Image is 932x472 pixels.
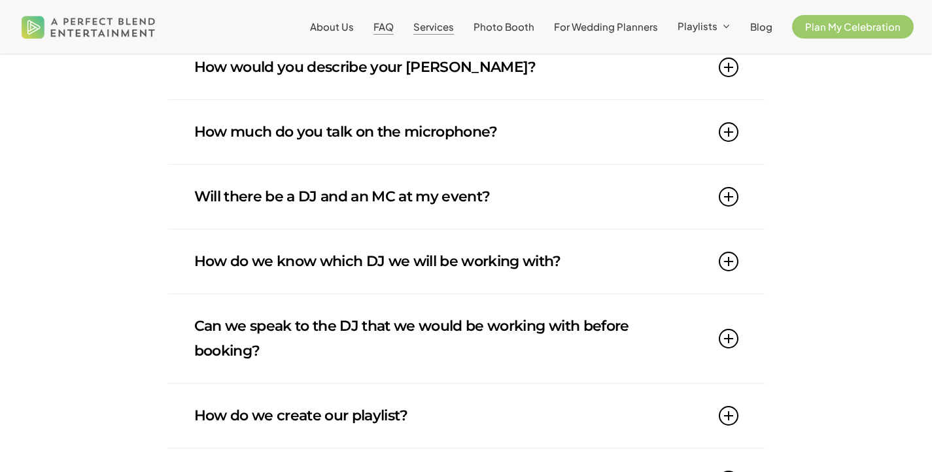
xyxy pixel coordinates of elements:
[373,22,394,32] a: FAQ
[310,20,354,33] span: About Us
[750,22,772,32] a: Blog
[373,20,394,33] span: FAQ
[792,22,914,32] a: Plan My Celebration
[194,35,738,99] a: How would you describe your [PERSON_NAME]?
[413,22,454,32] a: Services
[805,20,901,33] span: Plan My Celebration
[474,22,534,32] a: Photo Booth
[194,229,738,294] a: How do we know which DJ we will be working with?
[554,20,658,33] span: For Wedding Planners
[194,384,738,448] a: How do we create our playlist?
[678,21,731,33] a: Playlists
[194,165,738,229] a: Will there be a DJ and an MC at my event?
[413,20,454,33] span: Services
[18,5,159,48] img: A Perfect Blend Entertainment
[194,100,738,164] a: How much do you talk on the microphone?
[194,294,738,383] a: Can we speak to the DJ that we would be working with before booking?
[750,20,772,33] span: Blog
[474,20,534,33] span: Photo Booth
[678,20,717,32] span: Playlists
[310,22,354,32] a: About Us
[554,22,658,32] a: For Wedding Planners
